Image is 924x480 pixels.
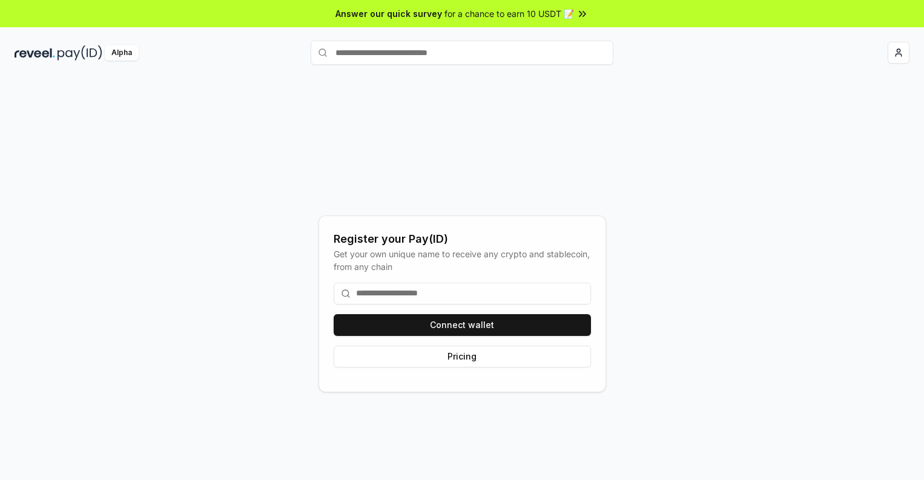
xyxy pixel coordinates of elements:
button: Pricing [334,346,591,367]
div: Alpha [105,45,139,61]
div: Register your Pay(ID) [334,231,591,248]
span: Answer our quick survey [335,7,442,20]
div: Get your own unique name to receive any crypto and stablecoin, from any chain [334,248,591,273]
img: reveel_dark [15,45,55,61]
img: pay_id [58,45,102,61]
span: for a chance to earn 10 USDT 📝 [444,7,574,20]
button: Connect wallet [334,314,591,336]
